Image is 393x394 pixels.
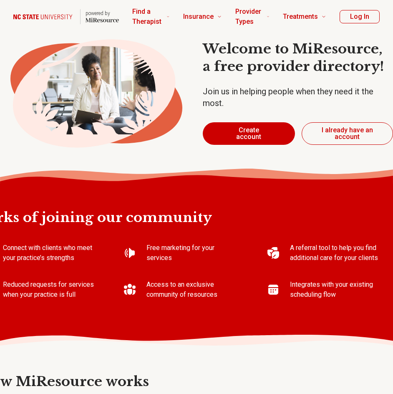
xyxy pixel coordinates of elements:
[203,40,393,75] h1: Welcome to MiResource, a free provider directory!
[340,10,380,23] button: Log In
[3,280,96,300] p: Reduced requests for services when your practice is full
[235,6,263,28] span: Provider Types
[283,11,318,23] span: Treatments
[86,10,119,17] p: powered by
[290,243,383,263] p: A referral tool to help you find additional care for your clients
[203,122,295,145] button: Create account
[146,243,240,263] p: Free marketing for your services
[203,86,393,109] p: Join us in helping people when they need it the most.
[302,122,393,145] button: I already have an account
[290,280,383,300] p: Integrates with your existing scheduling flow
[183,11,214,23] span: Insurance
[132,6,163,28] span: Find a Therapist
[3,243,96,263] p: Connect with clients who meet your practice’s strengths
[13,3,119,30] a: Home page
[146,280,240,300] p: Access to an exclusive community of resources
